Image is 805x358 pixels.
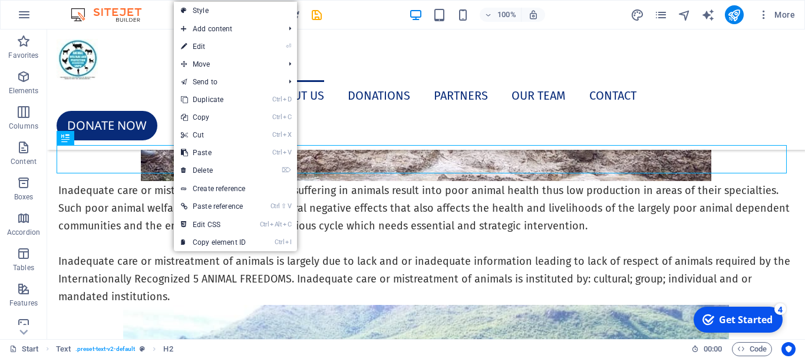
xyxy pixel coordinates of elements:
[68,8,156,22] img: Editor Logo
[14,192,34,202] p: Boxes
[56,342,71,356] span: Click to select. Double-click to edit
[283,221,291,228] i: C
[701,8,715,22] button: text_generator
[281,202,286,210] i: ⇧
[270,202,280,210] i: Ctrl
[631,8,644,22] i: Design (Ctrl+Alt+Y)
[737,342,767,356] span: Code
[13,263,34,272] p: Tables
[174,198,253,215] a: Ctrl⇧VPaste reference
[174,234,253,251] a: CtrlICopy element ID
[174,126,253,144] a: CtrlXCut
[174,73,279,91] a: Send to
[654,8,668,22] i: Pages (Ctrl+Alt+S)
[272,113,282,121] i: Ctrl
[691,342,722,356] h6: Session time
[497,8,516,22] h6: 100%
[704,342,722,356] span: 00 00
[631,8,645,22] button: design
[678,8,691,22] i: Navigator
[163,342,173,356] span: Click to select. Double-click to edit
[174,2,297,19] a: Style
[75,342,135,356] span: . preset-text-v2-default
[7,228,40,237] p: Accordion
[9,342,39,356] a: Click to cancel selection. Double-click to open Pages
[9,86,39,96] p: Elements
[174,144,253,162] a: CtrlVPaste
[725,5,744,24] button: publish
[174,38,253,55] a: ⏎Edit
[174,91,253,109] a: CtrlDDuplicate
[286,42,291,50] i: ⏎
[4,5,93,31] div: Get Started 4 items remaining, 20% complete
[174,20,279,38] span: Add content
[712,344,714,353] span: :
[480,8,522,22] button: 100%
[288,202,291,210] i: V
[29,11,83,24] div: Get Started
[283,149,291,156] i: V
[9,298,38,308] p: Features
[701,8,715,22] i: AI Writer
[732,342,772,356] button: Code
[753,5,800,24] button: More
[174,216,253,234] a: CtrlAltCEdit CSS
[283,96,291,103] i: D
[84,1,96,13] div: 4
[285,238,291,246] i: I
[9,121,38,131] p: Columns
[174,55,279,73] span: Move
[270,221,282,228] i: Alt
[781,342,796,356] button: Usercentrics
[678,8,692,22] button: navigator
[528,9,539,20] i: On resize automatically adjust zoom level to fit chosen device.
[174,162,253,179] a: ⌦Delete
[56,342,173,356] nav: breadcrumb
[275,238,284,246] i: Ctrl
[260,221,269,228] i: Ctrl
[283,131,291,139] i: X
[272,131,282,139] i: Ctrl
[174,180,297,198] a: Create reference
[654,8,668,22] button: pages
[8,51,38,60] p: Favorites
[309,8,324,22] button: save
[272,149,282,156] i: Ctrl
[174,109,253,126] a: CtrlCCopy
[272,96,282,103] i: Ctrl
[140,346,145,352] i: This element is a customizable preset
[282,166,291,174] i: ⌦
[11,157,37,166] p: Content
[727,8,741,22] i: Publish
[283,113,291,121] i: C
[758,9,795,21] span: More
